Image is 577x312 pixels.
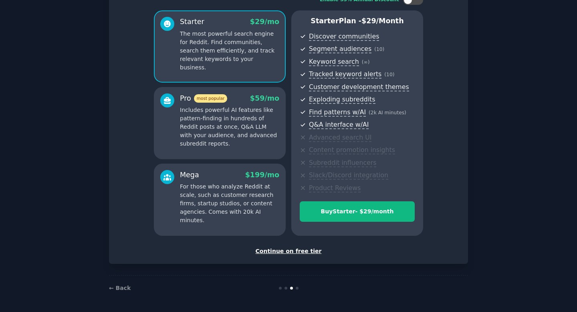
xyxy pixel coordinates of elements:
[309,32,379,41] span: Discover communities
[309,70,381,79] span: Tracked keyword alerts
[309,159,376,167] span: Subreddit influencers
[384,72,394,77] span: ( 10 )
[309,45,371,53] span: Segment audiences
[180,182,279,225] p: For those who analyze Reddit at scale, such as customer research firms, startup studios, or conte...
[309,108,366,117] span: Find patterns w/AI
[309,95,375,104] span: Exploding subreddits
[180,17,204,27] div: Starter
[180,93,227,103] div: Pro
[117,247,460,255] div: Continue on free tier
[309,146,395,154] span: Content promotion insights
[309,184,361,192] span: Product Reviews
[300,201,415,222] button: BuyStarter- $29/month
[300,16,415,26] p: Starter Plan -
[309,121,369,129] span: Q&A interface w/AI
[194,94,228,103] span: most popular
[309,171,388,180] span: Slack/Discord integration
[374,47,384,52] span: ( 10 )
[362,59,370,65] span: ( ∞ )
[250,94,279,102] span: $ 59 /mo
[245,171,279,179] span: $ 199 /mo
[300,207,414,216] div: Buy Starter - $ 29 /month
[250,18,279,26] span: $ 29 /mo
[369,110,406,115] span: ( 2k AI minutes )
[180,170,199,180] div: Mega
[180,30,279,72] p: The most powerful search engine for Reddit. Find communities, search them efficiently, and track ...
[309,83,409,91] span: Customer development themes
[309,134,371,142] span: Advanced search UI
[109,285,131,291] a: ← Back
[309,58,359,66] span: Keyword search
[361,17,404,25] span: $ 29 /month
[180,106,279,148] p: Includes powerful AI features like pattern-finding in hundreds of Reddit posts at once, Q&A LLM w...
